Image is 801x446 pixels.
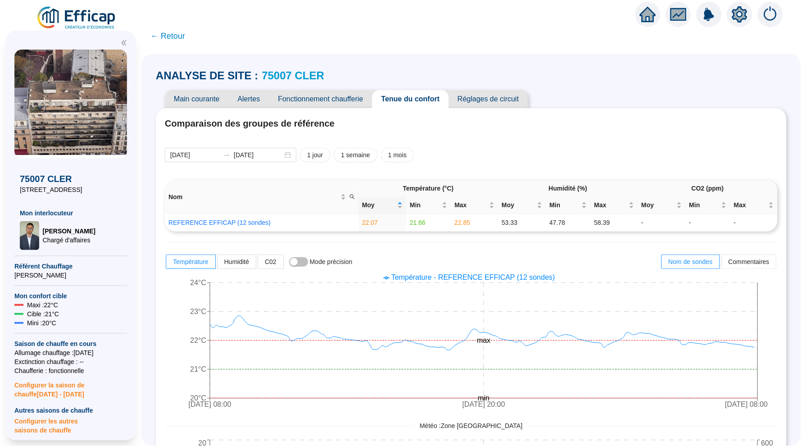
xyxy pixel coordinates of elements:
a: 75007 CLER [262,69,324,82]
td: - [686,214,730,232]
span: Mon confort cible [14,291,127,300]
span: Autres saisons de chauffe [14,406,127,415]
span: Min [550,200,580,210]
span: Moy [362,200,396,210]
span: 21.66 [410,219,426,226]
th: Min [406,197,451,214]
span: Max [594,200,627,210]
tspan: 22°C [190,337,206,344]
span: [PERSON_NAME] [14,271,127,280]
tspan: 20°C [190,395,206,402]
span: setting [732,6,748,23]
span: Chaufferie : fonctionnelle [14,366,127,375]
span: Référent Chauffage [14,262,127,271]
img: efficap energie logo [36,5,118,31]
tspan: 24°C [190,279,206,287]
button: 1 mois [381,148,414,162]
a: REFERENCE EFFICAP (12 sondes) [168,219,271,226]
span: Chargé d'affaires [43,236,96,245]
span: Nom [168,192,339,202]
td: 58.39 [591,214,638,232]
span: Cible : 21 °C [27,309,59,319]
span: Mode précision [310,258,353,265]
tspan: [DATE] 08:00 [725,400,768,408]
span: Réglages de circuit [449,90,528,108]
span: Moy [502,200,535,210]
span: Min [410,200,440,210]
span: Tenue du confort [372,90,448,108]
span: 75007 CLER [20,173,122,185]
span: Saison de chauffe en cours [14,339,127,348]
span: Max [455,200,487,210]
span: Configurer la saison de chauffe [DATE] - [DATE] [14,375,127,399]
button: 1 jour [300,148,330,162]
td: - [730,214,778,232]
span: Fonctionnement chaufferie [269,90,372,108]
span: Température [173,258,209,265]
span: Min [689,200,719,210]
span: Mini : 20 °C [27,319,56,328]
span: Température - REFERENCE EFFICAP (12 sondes) [391,273,555,281]
span: search [348,191,357,204]
th: Moy [498,197,546,214]
td: 47.78 [546,214,591,232]
img: alerts [696,2,722,27]
tspan: [DATE] 20:00 [463,400,505,408]
span: 1 semaine [341,150,370,160]
th: Moy [359,197,406,214]
th: Max [591,197,638,214]
th: Moy [638,197,686,214]
th: Température (°C) [359,180,498,197]
h4: Comparaison des groupes de référence [165,117,778,130]
span: swap-right [223,151,230,159]
span: 22.07 [362,219,378,226]
tspan: min [478,395,490,402]
span: ANALYSE DE SITE : [156,68,258,83]
span: search [350,194,355,200]
span: Maxi : 22 °C [27,300,58,309]
th: Min [546,197,591,214]
tspan: [DATE] 08:00 [189,400,232,408]
tspan: 21°C [190,366,206,373]
th: Min [686,197,730,214]
span: 1 mois [388,150,407,160]
td: 53.33 [498,214,546,232]
th: Nom [165,180,359,214]
span: Humidité [224,258,249,265]
span: to [223,151,230,159]
input: Date de fin [234,150,283,160]
span: Main courante [165,90,228,108]
span: Nom de sondes [669,258,713,265]
span: Max [734,200,767,210]
button: 1 semaine [334,148,378,162]
tspan: 23°C [190,308,206,315]
span: Commentaires [728,258,769,265]
span: Configurer les autres saisons de chauffe [14,415,127,435]
span: Alertes [228,90,269,108]
span: [PERSON_NAME] [43,227,96,236]
span: fund [670,6,687,23]
th: Humidité (%) [498,180,638,197]
tspan: max [477,337,491,344]
th: Max [451,197,498,214]
span: 22.85 [455,219,470,226]
span: Moy [642,200,675,210]
span: Mon interlocuteur [20,209,122,218]
span: home [640,6,656,23]
span: double-left [121,40,127,46]
input: Date de début [170,150,219,160]
span: [STREET_ADDRESS] [20,185,122,194]
span: Exctinction chauffage : -- [14,357,127,366]
img: Chargé d'affaires [20,221,39,250]
th: Max [730,197,778,214]
img: alerts [758,2,783,27]
span: 1 jour [307,150,323,160]
th: CO2 (ppm) [638,180,778,197]
span: Allumage chauffage : [DATE] [14,348,127,357]
span: Météo : Zone [GEOGRAPHIC_DATA] [414,421,529,431]
td: - [638,214,686,232]
span: ← Retour [150,30,185,42]
span: C02 [265,258,277,265]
